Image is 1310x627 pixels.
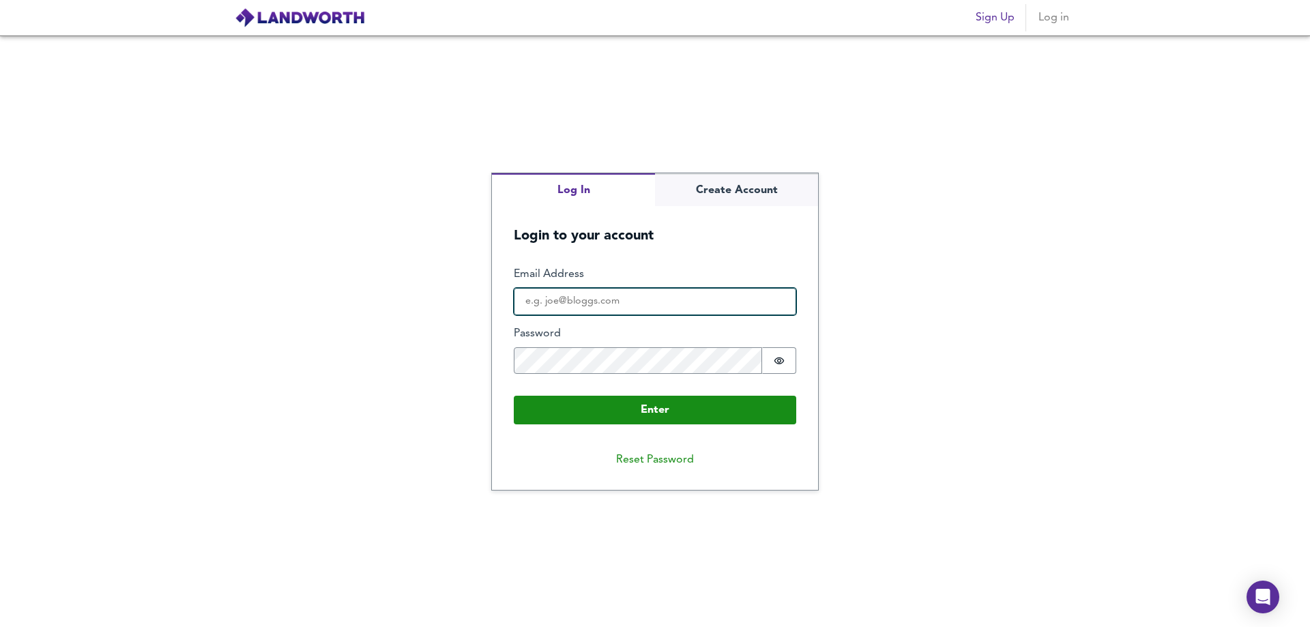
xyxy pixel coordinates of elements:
button: Show password [762,347,796,375]
span: Sign Up [976,8,1015,27]
div: Open Intercom Messenger [1247,581,1279,613]
button: Log in [1032,4,1075,31]
button: Log In [492,173,655,207]
button: Sign Up [970,4,1020,31]
button: Reset Password [605,446,705,473]
img: logo [235,8,365,28]
span: Log in [1037,8,1070,27]
label: Password [514,326,796,342]
h5: Login to your account [492,206,818,245]
button: Create Account [655,173,818,207]
input: e.g. joe@bloggs.com [514,288,796,315]
label: Email Address [514,267,796,282]
button: Enter [514,396,796,424]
